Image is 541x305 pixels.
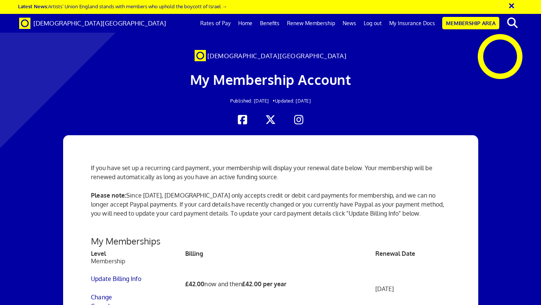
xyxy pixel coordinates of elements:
a: News [339,14,360,33]
a: Benefits [256,14,283,33]
a: Rates of Pay [196,14,234,33]
a: Brand [DEMOGRAPHIC_DATA][GEOGRAPHIC_DATA] [14,14,172,33]
b: £42.00 [185,280,205,288]
strong: Latest News: [18,3,48,9]
span: My Membership Account [190,71,351,88]
a: Latest News:Artists’ Union England stands with members who uphold the boycott of Israel → [18,3,227,9]
p: now and then [185,279,375,288]
strong: Please note: [91,192,126,199]
a: My Insurance Docs [385,14,439,33]
h2: Updated: [DATE] [105,98,436,103]
span: [DEMOGRAPHIC_DATA][GEOGRAPHIC_DATA] [33,19,166,27]
a: Home [234,14,256,33]
p: Since [DATE], [DEMOGRAPHIC_DATA] only accepts credit or debit card payments for membership, and w... [91,191,450,227]
th: Billing [185,250,375,257]
p: If you have set up a recurring card payment, your membership will display your renewal date below... [91,163,450,181]
th: Level [91,250,185,257]
h3: My Memberships [91,236,450,246]
button: search [501,15,524,31]
span: [DEMOGRAPHIC_DATA][GEOGRAPHIC_DATA] [207,52,347,60]
a: Update Billing Info [91,275,141,282]
a: Change [91,293,112,301]
span: Published: [DATE] • [230,98,275,104]
th: Renewal Date [375,250,450,257]
a: Log out [360,14,385,33]
b: £42.00 per year [242,280,286,288]
a: Renew Membership [283,14,339,33]
a: Membership Area [442,17,499,29]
